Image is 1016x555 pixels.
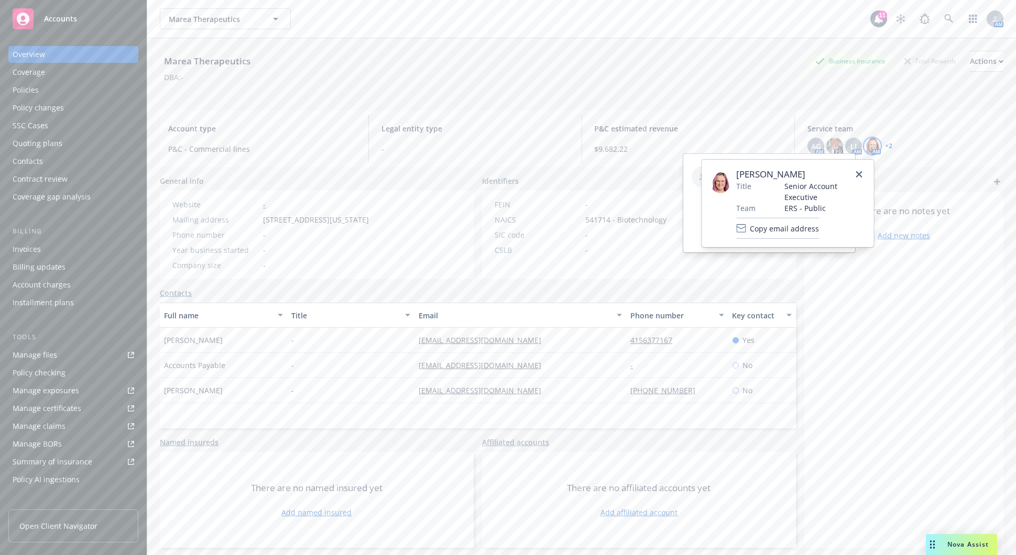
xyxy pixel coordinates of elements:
[168,143,356,154] span: P&C - Commercial lines
[811,141,821,152] span: AG
[8,153,138,170] a: Contacts
[381,143,569,154] span: -
[600,507,678,518] a: Add affiliated account
[172,214,259,225] div: Mailing address
[13,453,92,470] div: Summary of insurance
[850,141,857,152] span: LI
[938,8,959,29] a: Search
[168,123,356,134] span: Account type
[8,4,138,34] a: Accounts
[13,259,65,275] div: Billing updates
[263,214,369,225] span: [STREET_ADDRESS][US_STATE]
[160,303,287,328] button: Full name
[8,171,138,187] a: Contract review
[13,135,62,152] div: Quoting plans
[13,117,48,134] div: SSC Cases
[8,418,138,435] a: Manage claims
[495,199,581,210] div: FEIN
[8,436,138,452] a: Manage BORs
[630,310,712,321] div: Phone number
[991,175,1003,188] a: add
[13,171,68,187] div: Contract review
[164,72,183,83] div: DBA: -
[8,382,138,399] a: Manage exposures
[807,123,995,134] span: Service team
[585,214,667,225] span: 541714 - Biotechnology
[750,223,819,234] span: Copy email address
[810,54,891,68] div: Business Insurance
[8,347,138,363] a: Manage files
[878,10,887,20] div: 11
[13,471,80,488] div: Policy AI ingestions
[630,335,681,345] a: 4156377167
[164,310,271,321] div: Full name
[878,230,930,241] a: Add new notes
[495,214,581,225] div: NAICS
[8,241,138,258] a: Invoices
[8,453,138,470] a: Summary of insurance
[414,303,627,328] button: Email
[963,8,984,29] a: Switch app
[890,8,911,29] a: Stop snowing
[13,46,45,63] div: Overview
[626,303,728,328] button: Phone number
[743,385,753,396] span: No
[853,168,866,181] a: close
[291,335,294,346] span: -
[13,99,64,116] div: Policy changes
[13,188,91,205] div: Coverage gap analysis
[19,520,97,531] span: Open Client Navigator
[495,245,581,256] div: CSLB
[585,229,588,240] span: -
[263,245,266,256] span: -
[13,364,65,381] div: Policy checking
[251,482,383,494] span: There are no named insured yet
[630,360,641,370] a: -
[8,188,138,205] a: Coverage gap analysis
[495,229,581,240] div: SIC code
[926,534,939,555] div: Drag to move
[482,437,549,448] a: Affiliated accounts
[13,382,79,399] div: Manage exposures
[13,82,39,98] div: Policies
[736,218,819,239] button: Copy email address
[13,153,43,170] div: Contacts
[169,14,259,25] span: Marea Therapeutics
[13,400,81,417] div: Manage certificates
[164,335,223,346] span: [PERSON_NAME]
[419,385,550,395] a: [EMAIL_ADDRESS][DOMAIN_NAME]
[164,360,225,371] span: Accounts Payable
[736,203,756,214] span: Team
[885,143,892,149] a: +2
[8,99,138,116] a: Policy changes
[970,51,1003,72] button: Actions
[160,287,192,298] a: Contacts
[160,54,255,68] div: Marea Therapeutics
[8,400,138,417] a: Manage certificates
[8,82,138,98] a: Policies
[44,15,77,23] span: Accounts
[8,332,138,342] div: Tools
[160,175,204,186] span: General info
[172,229,259,240] div: Phone number
[13,294,74,311] div: Installment plans
[13,436,62,452] div: Manage BORs
[926,534,997,555] button: Nova Assist
[858,205,951,217] span: There are no notes yet
[13,241,41,258] div: Invoices
[13,64,45,81] div: Coverage
[287,303,414,328] button: Title
[13,276,71,293] div: Account charges
[728,303,796,328] button: Key contact
[8,471,138,488] a: Policy AI ingestions
[172,199,259,210] div: Website
[784,203,865,214] span: ERS - Public
[947,540,989,549] span: Nova Assist
[8,46,138,63] a: Overview
[263,260,266,271] span: -
[736,181,751,192] span: Title
[160,8,291,29] button: Marea Therapeutics
[381,123,569,134] span: Legal entity type
[567,482,711,494] span: There are no affiliated accounts yet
